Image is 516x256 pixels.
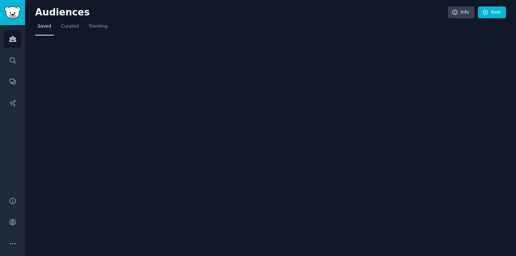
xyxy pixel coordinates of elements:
a: Saved [35,21,54,35]
a: Trending [86,21,110,35]
a: New [478,6,506,19]
a: Curated [59,21,81,35]
h2: Audiences [35,7,448,18]
span: Saved [38,23,51,30]
a: Info [448,6,474,19]
img: GummySearch logo [4,6,21,19]
span: Trending [89,23,107,30]
span: Curated [61,23,79,30]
